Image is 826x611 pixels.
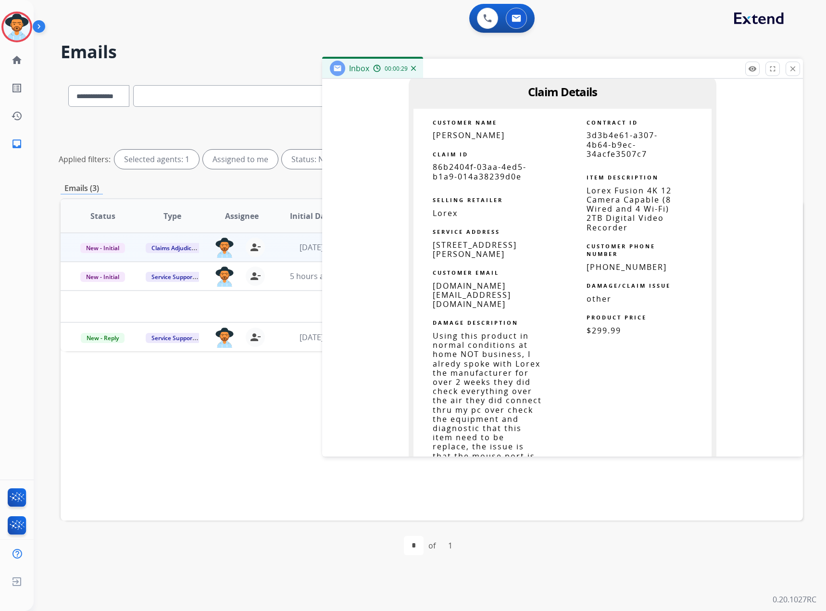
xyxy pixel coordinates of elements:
div: Status: New - Initial [282,150,383,169]
span: Claim Details [528,84,597,100]
span: Initial Date [290,210,333,222]
strong: CUSTOMER EMAIL [433,269,499,276]
p: 0.20.1027RC [773,594,816,605]
span: [DATE] [300,242,324,253]
strong: DAMAGE/CLAIM ISSUE [587,282,671,289]
img: agent-avatar [215,238,234,258]
span: [DOMAIN_NAME][EMAIL_ADDRESS][DOMAIN_NAME] [433,280,511,309]
div: of [428,540,436,551]
h2: Emails [61,42,803,62]
span: 3d3b4e61-a307-4b64-b9ec-34acfe3507c7 [587,130,658,159]
span: New - Reply [81,333,125,343]
span: Lorex [433,208,458,218]
strong: CUSTOMER NAME [433,119,497,126]
span: 5 hours ago [290,271,333,281]
strong: SERVICE ADDRESS [433,228,500,235]
strong: CUSTOMER PHONE NUMBER [587,242,655,258]
strong: CLAIM ID [433,151,468,158]
div: Assigned to me [203,150,278,169]
mat-icon: close [788,64,797,73]
span: 86b2404f-03aa-4ed5-b1a9-014a38239d0e [433,162,526,181]
span: Service Support [146,333,200,343]
div: Selected agents: 1 [114,150,199,169]
span: Type [163,210,181,222]
strong: CONTRACT ID [587,119,638,126]
span: [DATE] [300,332,324,343]
img: avatar [3,13,30,40]
mat-icon: person_remove [250,270,261,282]
p: Emails (3) [61,182,103,194]
span: Lorex Fusion 4K 12 Camera Capable (8 Wired and 4 Wi-Fi) 2TB Digital Video Recorder [587,185,672,233]
strong: DAMAGE DESCRIPTION [433,319,518,326]
span: Inbox [349,63,369,74]
span: [PERSON_NAME] [433,130,505,140]
div: 1 [440,536,460,555]
strong: SELLING RETAILER [433,196,503,204]
span: New - Initial [80,272,125,282]
span: Assignee [225,210,259,222]
mat-icon: home [11,54,23,66]
mat-icon: list_alt [11,82,23,94]
span: Status [90,210,115,222]
mat-icon: remove_red_eye [748,64,757,73]
strong: PRODUCT PRICE [587,314,647,321]
span: 00:00:29 [385,65,408,73]
mat-icon: fullscreen [768,64,777,73]
mat-icon: person_remove [250,331,261,343]
span: Using this product in normal conditions at home NOT business, I alredy spoke with Lorex the manuf... [433,331,542,599]
mat-icon: history [11,110,23,122]
span: other [587,293,612,304]
p: Applied filters: [59,153,111,165]
mat-icon: inbox [11,138,23,150]
img: agent-avatar [215,267,234,287]
strong: ITEM DESCRIPTION [587,174,659,181]
span: New - Initial [80,243,125,253]
span: $299.99 [587,325,621,336]
img: agent-avatar [215,328,234,348]
mat-icon: person_remove [250,242,261,253]
span: Claims Adjudication [146,243,212,253]
span: [STREET_ADDRESS][PERSON_NAME] [433,240,517,259]
span: [PHONE_NUMBER] [587,262,667,272]
span: Service Support [146,272,200,282]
